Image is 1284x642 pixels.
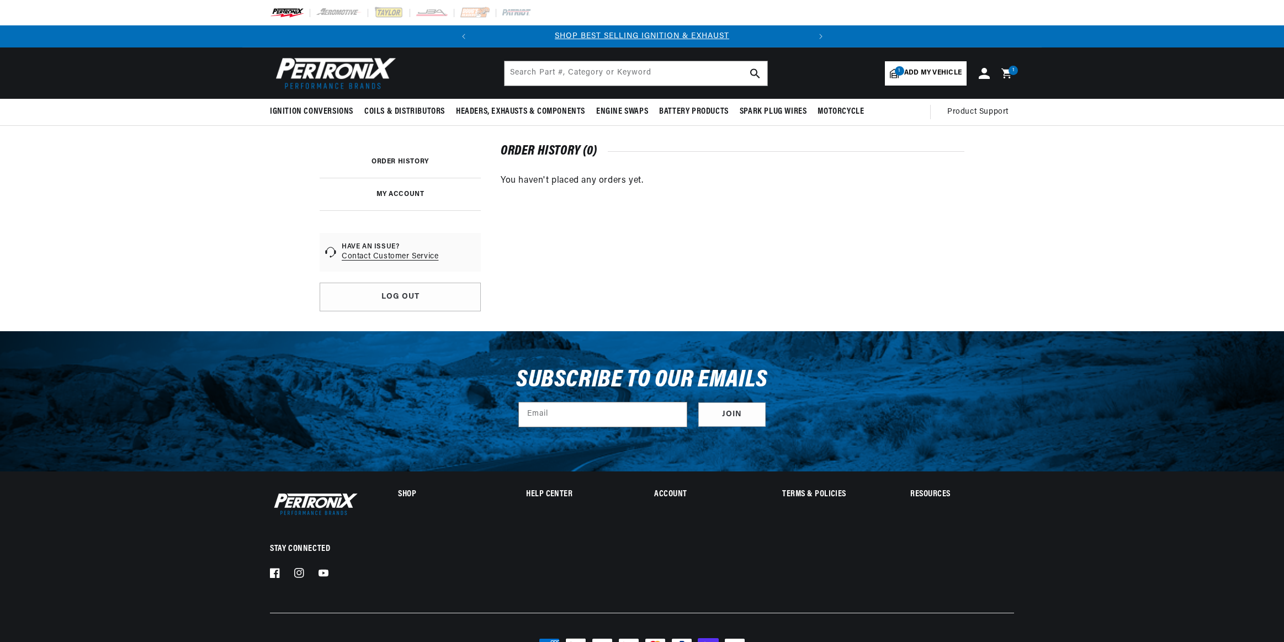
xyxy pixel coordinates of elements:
[591,99,654,125] summary: Engine Swaps
[270,54,397,92] img: Pertronix
[364,106,445,118] span: Coils & Distributors
[456,106,585,118] span: Headers, Exhausts & Components
[450,99,591,125] summary: Headers, Exhausts & Components
[242,25,1042,47] slideshow-component: Translation missing: en.sections.announcements.announcement_bar
[516,370,768,391] h3: Subscribe to our emails
[734,99,813,125] summary: Spark Plug Wires
[812,99,869,125] summary: Motorcycle
[359,99,450,125] summary: Coils & Distributors
[743,61,767,86] button: search button
[398,491,501,498] summary: Shop
[895,66,904,76] span: 1
[376,191,425,198] a: MY ACCOUNT
[698,402,766,427] button: Subscribe
[505,61,767,86] input: Search Part #, Category or Keyword
[1012,66,1015,75] span: 1
[519,402,687,427] input: Email
[270,106,353,118] span: Ignition Conversions
[904,68,962,78] span: Add my vehicle
[501,174,964,188] p: You haven't placed any orders yet.
[810,25,832,47] button: Translation missing: en.sections.announcements.next_announcement
[372,158,429,165] a: ORDER HISTORY
[475,30,810,43] div: Announcement
[342,251,438,262] a: Contact Customer Service
[818,106,864,118] span: Motorcycle
[342,242,438,252] div: HAVE AN ISSUE?
[320,283,481,311] a: Log out
[270,99,359,125] summary: Ignition Conversions
[885,61,967,86] a: 1Add my vehicle
[910,491,1014,498] summary: Resources
[782,491,885,498] summary: Terms & policies
[555,32,729,40] a: SHOP BEST SELLING IGNITION & EXHAUST
[475,30,810,43] div: 1 of 2
[453,25,475,47] button: Translation missing: en.sections.announcements.previous_announcement
[596,106,648,118] span: Engine Swaps
[947,99,1014,125] summary: Product Support
[659,106,729,118] span: Battery Products
[270,543,362,555] p: Stay Connected
[947,106,1009,118] span: Product Support
[654,99,734,125] summary: Battery Products
[654,491,757,498] summary: Account
[740,106,807,118] span: Spark Plug Wires
[526,491,629,498] summary: Help Center
[270,491,358,517] img: Pertronix
[501,146,964,157] h1: Order history (0)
